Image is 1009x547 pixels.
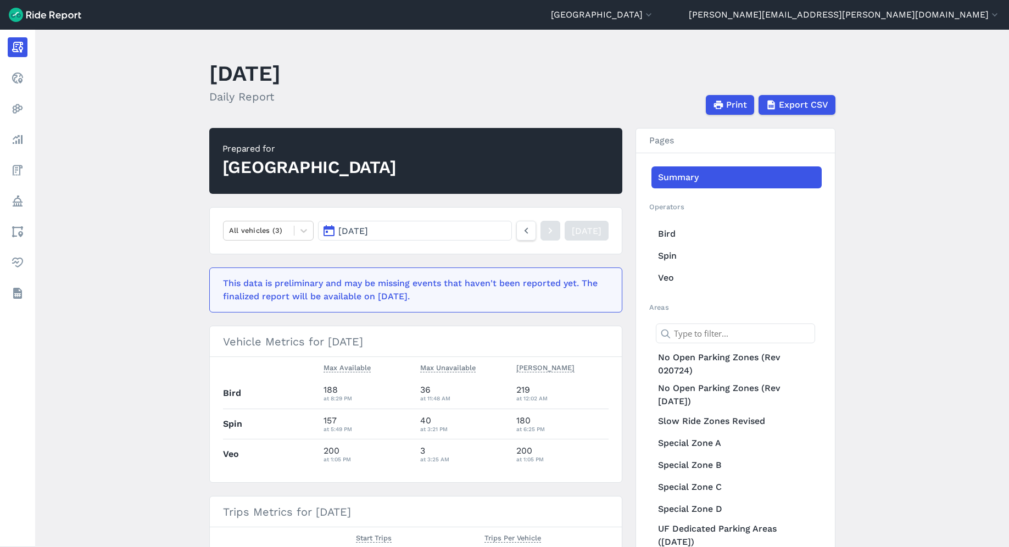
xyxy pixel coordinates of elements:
a: Datasets [8,283,27,303]
div: This data is preliminary and may be missing events that haven't been reported yet. The finalized ... [223,277,602,303]
a: Special Zone C [651,476,822,498]
input: Type to filter... [656,323,815,343]
div: [GEOGRAPHIC_DATA] [222,155,397,180]
a: Summary [651,166,822,188]
a: No Open Parking Zones (Rev 020724) [651,349,822,379]
h1: [DATE] [209,58,281,88]
th: Veo [223,439,320,469]
button: [DATE] [318,221,511,241]
h3: Trips Metrics for [DATE] [210,496,622,527]
button: Export CSV [759,95,835,115]
button: Start Trips [356,532,392,545]
a: Veo [651,267,822,289]
h3: Pages [636,129,835,153]
div: at 1:05 PM [516,454,609,464]
a: Spin [651,245,822,267]
div: at 8:29 PM [324,393,411,403]
div: at 6:25 PM [516,424,609,434]
a: Policy [8,191,27,211]
a: Heatmaps [8,99,27,119]
h2: Operators [649,202,822,212]
span: Max Available [324,361,371,372]
div: 219 [516,383,609,403]
span: Print [726,98,747,111]
a: Health [8,253,27,272]
div: Prepared for [222,142,397,155]
a: Bird [651,223,822,245]
span: Export CSV [779,98,828,111]
a: Areas [8,222,27,242]
div: 200 [516,444,609,464]
div: 36 [420,383,508,403]
div: 40 [420,414,508,434]
span: [DATE] [338,226,368,236]
span: Start Trips [356,532,392,543]
div: 200 [324,444,411,464]
div: at 3:21 PM [420,424,508,434]
div: at 11:48 AM [420,393,508,403]
a: [DATE] [565,221,609,241]
button: Max Available [324,361,371,375]
h3: Vehicle Metrics for [DATE] [210,326,622,357]
a: Realtime [8,68,27,88]
button: Trips Per Vehicle [484,532,541,545]
a: Fees [8,160,27,180]
h2: Daily Report [209,88,281,105]
div: at 12:02 AM [516,393,609,403]
a: No Open Parking Zones (Rev [DATE]) [651,379,822,410]
button: [GEOGRAPHIC_DATA] [551,8,654,21]
div: at 3:25 AM [420,454,508,464]
h2: Areas [649,302,822,312]
a: Analyze [8,130,27,149]
span: [PERSON_NAME] [516,361,575,372]
div: 180 [516,414,609,434]
a: Special Zone B [651,454,822,476]
div: at 1:05 PM [324,454,411,464]
div: at 5:49 PM [324,424,411,434]
th: Spin [223,409,320,439]
button: [PERSON_NAME][EMAIL_ADDRESS][PERSON_NAME][DOMAIN_NAME] [689,8,1000,21]
a: Report [8,37,27,57]
img: Ride Report [9,8,81,22]
button: Print [706,95,754,115]
button: Max Unavailable [420,361,476,375]
a: Slow Ride Zones Revised [651,410,822,432]
span: Trips Per Vehicle [484,532,541,543]
div: 3 [420,444,508,464]
th: Bird [223,378,320,409]
span: Max Unavailable [420,361,476,372]
div: 188 [324,383,411,403]
div: 157 [324,414,411,434]
button: [PERSON_NAME] [516,361,575,375]
a: Special Zone D [651,498,822,520]
a: Special Zone A [651,432,822,454]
